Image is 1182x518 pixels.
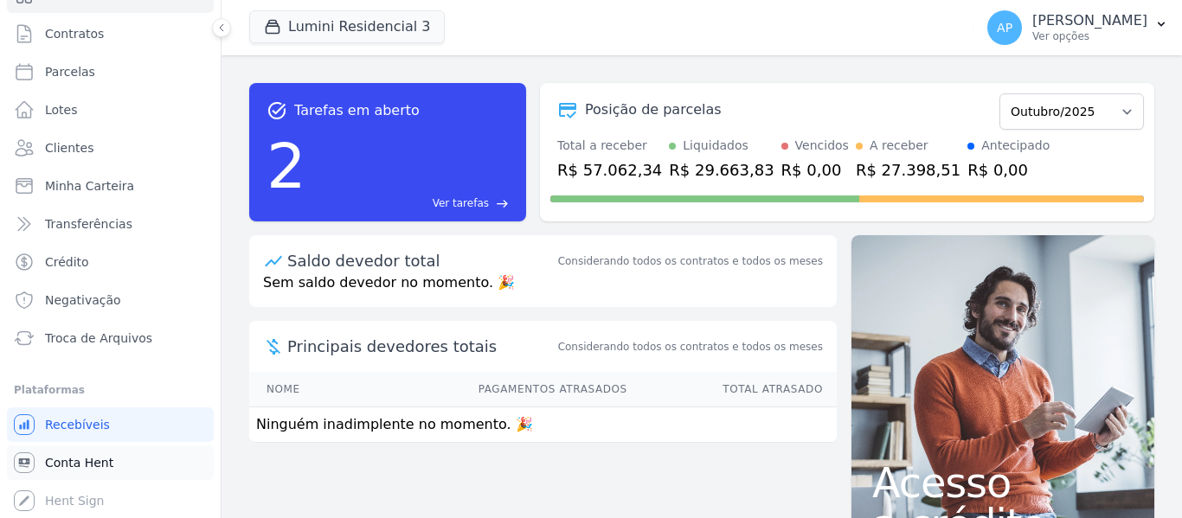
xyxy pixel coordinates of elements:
[45,101,78,118] span: Lotes
[496,197,509,210] span: east
[45,416,110,433] span: Recebíveis
[7,245,214,279] a: Crédito
[45,454,113,471] span: Conta Hent
[870,137,928,155] div: A receber
[7,445,214,480] a: Conta Hent
[45,291,121,309] span: Negativação
[1032,29,1147,43] p: Ver opções
[7,131,214,165] a: Clientes
[354,372,627,407] th: Pagamentos Atrasados
[558,253,823,269] div: Considerando todos os contratos e todos os meses
[45,139,93,157] span: Clientes
[267,100,287,121] span: task_alt
[7,283,214,317] a: Negativação
[45,253,89,271] span: Crédito
[7,16,214,51] a: Contratos
[45,177,134,195] span: Minha Carteira
[1032,12,1147,29] p: [PERSON_NAME]
[856,158,960,182] div: R$ 27.398,51
[14,380,207,400] div: Plataformas
[249,10,445,43] button: Lumini Residencial 3
[313,195,509,211] a: Ver tarefas east
[249,407,837,443] td: Ninguém inadimplente no momento. 🎉
[967,158,1050,182] div: R$ 0,00
[781,158,849,182] div: R$ 0,00
[7,321,214,355] a: Troca de Arquivos
[628,372,837,407] th: Total Atrasado
[7,169,214,203] a: Minha Carteira
[7,207,214,241] a: Transferências
[557,137,662,155] div: Total a receber
[683,137,748,155] div: Liquidados
[7,54,214,89] a: Parcelas
[7,93,214,127] a: Lotes
[267,121,306,211] div: 2
[45,329,152,347] span: Troca de Arquivos
[45,63,95,80] span: Parcelas
[558,339,823,355] span: Considerando todos os contratos e todos os meses
[795,137,849,155] div: Vencidos
[997,22,1012,34] span: AP
[669,158,774,182] div: R$ 29.663,83
[585,99,722,120] div: Posição de parcelas
[981,137,1050,155] div: Antecipado
[249,372,354,407] th: Nome
[7,407,214,442] a: Recebíveis
[973,3,1182,52] button: AP [PERSON_NAME] Ver opções
[287,335,555,358] span: Principais devedores totais
[45,25,104,42] span: Contratos
[872,462,1134,503] span: Acesso
[287,249,555,272] div: Saldo devedor total
[45,215,132,233] span: Transferências
[557,158,662,182] div: R$ 57.062,34
[249,272,837,307] p: Sem saldo devedor no momento. 🎉
[294,100,420,121] span: Tarefas em aberto
[433,195,489,211] span: Ver tarefas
